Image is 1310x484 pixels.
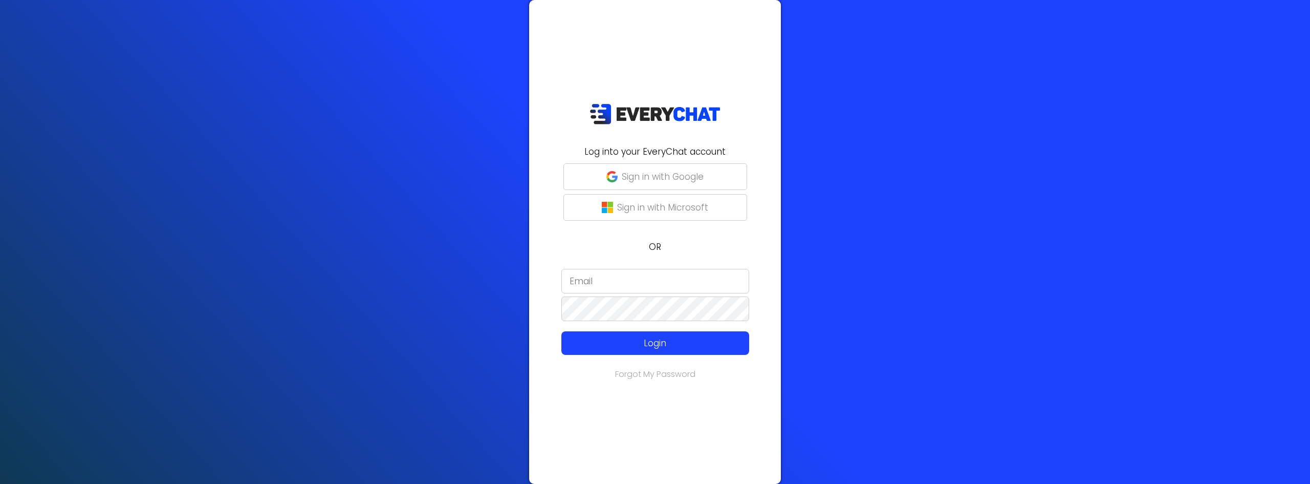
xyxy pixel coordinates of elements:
img: google-g.png [606,171,618,182]
button: Login [561,331,749,355]
button: Sign in with Microsoft [563,194,747,221]
img: microsoft-logo.png [602,202,613,213]
p: Login [580,336,730,350]
p: Sign in with Microsoft [617,201,708,214]
p: Sign in with Google [622,170,704,183]
img: EveryChat_logo_dark.png [589,103,720,124]
a: Forgot My Password [615,368,695,380]
input: Email [561,269,749,293]
p: OR [535,240,775,254]
h2: Log into your EveryChat account [535,145,775,158]
button: Sign in with Google [563,163,747,190]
